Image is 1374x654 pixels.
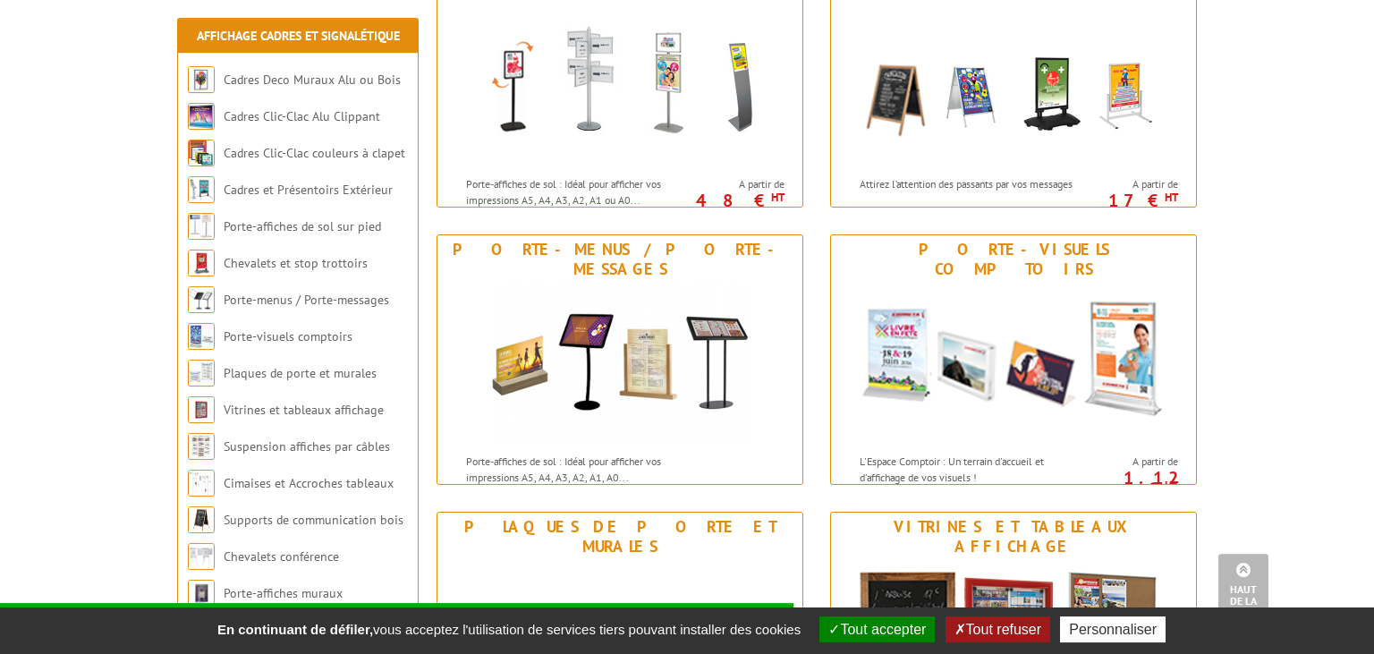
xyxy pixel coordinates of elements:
[224,438,390,454] a: Suspension affiches par câbles
[224,402,384,418] a: Vitrines et tableaux affichage
[188,580,215,607] img: Porte-affiches muraux
[848,284,1179,445] img: Porte-visuels comptoirs
[224,512,403,528] a: Supports de communication bois
[224,182,393,198] a: Cadres et Présentoirs Extérieur
[684,195,785,206] p: 48 €
[188,103,215,130] img: Cadres Clic-Clac Alu Clippant
[224,255,368,271] a: Chevalets et stop trottoirs
[819,616,935,642] button: Tout accepter
[188,396,215,423] img: Vitrines et tableaux affichage
[466,454,688,484] p: Porte-affiches de sol : Idéal pour afficher vos impressions A5, A4, A3, A2, A1, A0...
[188,286,215,313] img: Porte-menus / Porte-messages
[437,234,803,485] a: Porte-menus / Porte-messages Porte-menus / Porte-messages Porte-affiches de sol : Idéal pour affi...
[860,176,1081,191] p: Attirez l’attention des passants par vos messages
[188,140,215,166] img: Cadres Clic-Clac couleurs à clapet
[224,585,343,601] a: Porte-affiches muraux
[188,213,215,240] img: Porte-affiches de sol sur pied
[188,66,215,93] img: Cadres Deco Muraux Alu ou Bois
[1165,190,1178,205] sup: HT
[217,622,373,637] strong: En continuant de défiler,
[188,470,215,497] img: Cimaises et Accroches tableaux
[1087,177,1178,191] span: A partir de
[188,543,215,570] img: Chevalets conférence
[442,517,798,556] div: Plaques de porte et murales
[224,548,339,565] a: Chevalets conférence
[224,328,352,344] a: Porte-visuels comptoirs
[848,6,1179,167] img: Chevalets et stop trottoirs
[224,72,401,88] a: Cadres Deco Muraux Alu ou Bois
[224,292,389,308] a: Porte-menus / Porte-messages
[188,433,215,460] img: Suspension affiches par câbles
[835,240,1192,279] div: Porte-visuels comptoirs
[208,622,810,637] span: vous acceptez l'utilisation de services tiers pouvant installer des cookies
[188,506,215,533] img: Supports de communication bois
[224,365,377,381] a: Plaques de porte et murales
[188,360,215,386] img: Plaques de porte et murales
[1087,454,1178,469] span: A partir de
[224,145,405,161] a: Cadres Clic-Clac couleurs à clapet
[771,190,785,205] sup: HT
[188,250,215,276] img: Chevalets et stop trottoirs
[188,176,215,203] img: Cadres et Présentoirs Extérieur
[946,616,1050,642] button: Tout refuser
[224,108,380,124] a: Cadres Clic-Clac Alu Clippant
[224,218,381,234] a: Porte-affiches de sol sur pied
[454,6,785,167] img: Porte-affiches de sol sur pied
[197,28,400,44] a: Affichage Cadres et Signalétique
[442,240,798,279] div: Porte-menus / Porte-messages
[1078,472,1178,494] p: 1.12 €
[835,517,1192,556] div: Vitrines et tableaux affichage
[224,475,394,491] a: Cimaises et Accroches tableaux
[188,323,215,350] img: Porte-visuels comptoirs
[693,177,785,191] span: A partir de
[860,454,1081,484] p: L'Espace Comptoir : Un terrain d'accueil et d'affichage de vos visuels !
[466,176,688,207] p: Porte-affiches de sol : Idéal pour afficher vos impressions A5, A4, A3, A2, A1 ou A0...
[1060,616,1166,642] button: Personnaliser (fenêtre modale)
[1165,478,1178,493] sup: HT
[491,284,750,445] img: Porte-menus / Porte-messages
[1218,554,1268,627] a: Haut de la page
[1078,195,1178,206] p: 17 €
[830,234,1197,485] a: Porte-visuels comptoirs Porte-visuels comptoirs L'Espace Comptoir : Un terrain d'accueil et d'aff...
